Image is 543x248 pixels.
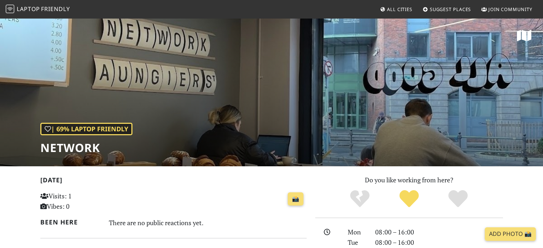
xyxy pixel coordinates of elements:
[6,3,70,16] a: LaptopFriendly LaptopFriendly
[384,189,434,209] div: Yes
[17,5,40,13] span: Laptop
[371,237,507,248] div: 08:00 – 16:00
[343,227,371,237] div: Mon
[387,6,412,12] span: All Cities
[40,218,101,226] h2: Been here
[478,3,535,16] a: Join Community
[288,192,303,206] a: 📸
[40,176,307,187] h2: [DATE]
[41,5,70,13] span: Friendly
[6,5,14,13] img: LaptopFriendly
[335,189,384,209] div: No
[485,227,536,241] a: Add Photo 📸
[371,227,507,237] div: 08:00 – 16:00
[430,6,471,12] span: Suggest Places
[433,189,483,209] div: Definitely!
[488,6,532,12] span: Join Community
[40,191,124,212] p: Visits: 1 Vibes: 0
[377,3,415,16] a: All Cities
[343,237,371,248] div: Tue
[315,175,503,185] p: Do you like working from here?
[40,141,132,155] h1: Network
[420,3,474,16] a: Suggest Places
[109,217,307,228] div: There are no public reactions yet.
[40,123,132,135] div: | 69% Laptop Friendly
